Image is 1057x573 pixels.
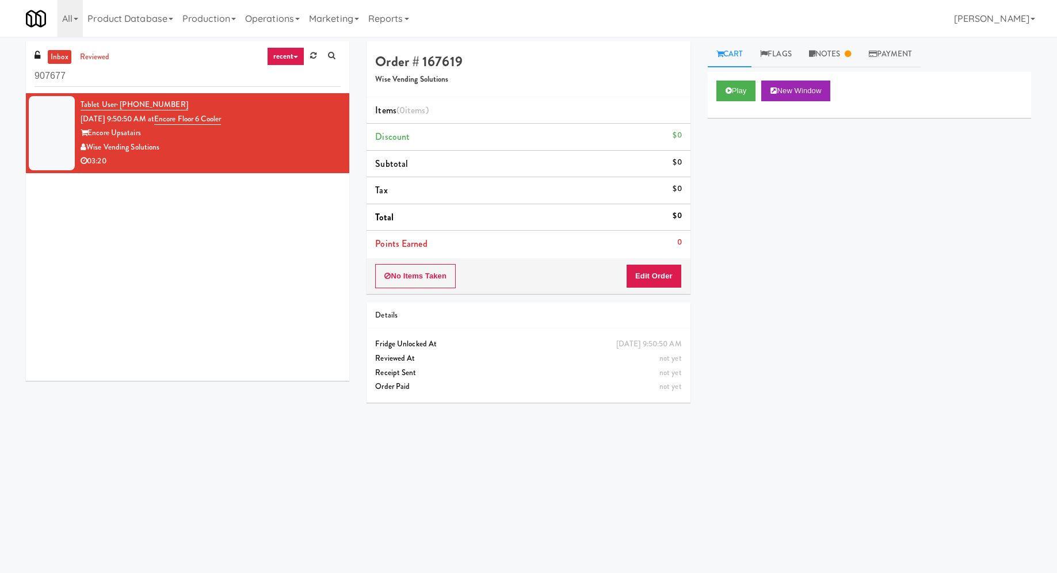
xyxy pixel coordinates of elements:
[716,81,756,101] button: Play
[48,50,71,64] a: inbox
[77,50,113,64] a: reviewed
[761,81,830,101] button: New Window
[405,104,426,117] ng-pluralize: items
[375,75,681,84] h5: Wise Vending Solutions
[375,54,681,69] h4: Order # 167619
[673,155,681,170] div: $0
[677,235,682,250] div: 0
[375,380,681,394] div: Order Paid
[396,104,429,117] span: (0 )
[26,9,46,29] img: Micromart
[116,99,188,110] span: · [PHONE_NUMBER]
[375,264,456,288] button: No Items Taken
[375,237,427,250] span: Points Earned
[673,128,681,143] div: $0
[267,47,305,66] a: recent
[375,104,428,117] span: Items
[375,184,387,197] span: Tax
[375,337,681,352] div: Fridge Unlocked At
[81,140,341,155] div: Wise Vending Solutions
[708,41,752,67] a: Cart
[616,337,682,352] div: [DATE] 9:50:50 AM
[751,41,800,67] a: Flags
[81,113,154,124] span: [DATE] 9:50:50 AM at
[375,308,681,323] div: Details
[659,353,682,364] span: not yet
[800,41,860,67] a: Notes
[81,126,341,140] div: Encore Upsatairs
[35,66,341,87] input: Search vision orders
[375,157,408,170] span: Subtotal
[375,211,394,224] span: Total
[375,130,410,143] span: Discount
[659,381,682,392] span: not yet
[375,352,681,366] div: Reviewed At
[673,209,681,223] div: $0
[860,41,921,67] a: Payment
[81,99,188,110] a: Tablet User· [PHONE_NUMBER]
[659,367,682,378] span: not yet
[375,366,681,380] div: Receipt Sent
[626,264,682,288] button: Edit Order
[26,93,349,173] li: Tablet User· [PHONE_NUMBER][DATE] 9:50:50 AM atEncore Floor 6 CoolerEncore UpsatairsWise Vending ...
[154,113,221,125] a: Encore Floor 6 Cooler
[81,154,341,169] div: 03:20
[673,182,681,196] div: $0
